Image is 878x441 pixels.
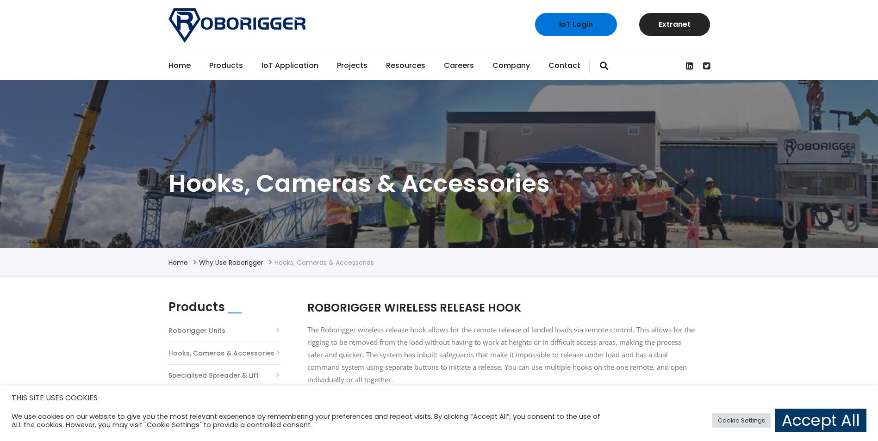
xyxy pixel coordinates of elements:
a: Why use Roborigger [199,258,263,267]
h2: Products [168,300,225,314]
a: Home [168,258,188,267]
a: Contact [548,51,580,80]
a: Resources [386,51,425,80]
h1: Hooks, Cameras & Accessories [168,168,710,199]
h5: THIS SITE USES COOKIES [12,392,866,404]
img: Roborigger [168,8,305,43]
a: Extranet [639,13,710,36]
a: Company [492,51,530,80]
a: Cookie Settings [712,413,771,428]
a: Products [209,51,243,80]
a: Hooks, Cameras & Accessories [168,347,274,360]
li: Hooks, Cameras & Accessories [274,257,374,268]
a: IoT Login [535,13,617,36]
a: Specialised Spreader & Lift Frames [168,369,280,394]
span: ROBORIGGER WIRELESS RELEASE HOOK [307,300,521,315]
a: Roborigger Units [168,325,225,337]
a: IoT Application [262,51,318,80]
div: We use cookies on our website to give you the most relevant experience by remembering your prefer... [12,412,610,429]
a: Home [168,51,191,80]
a: Projects [337,51,367,80]
a: Accept All [775,409,866,432]
p: The Roborigger wireless release hook allows for the remote release of landed loads via remote con... [307,324,696,386]
a: Careers [444,51,474,80]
